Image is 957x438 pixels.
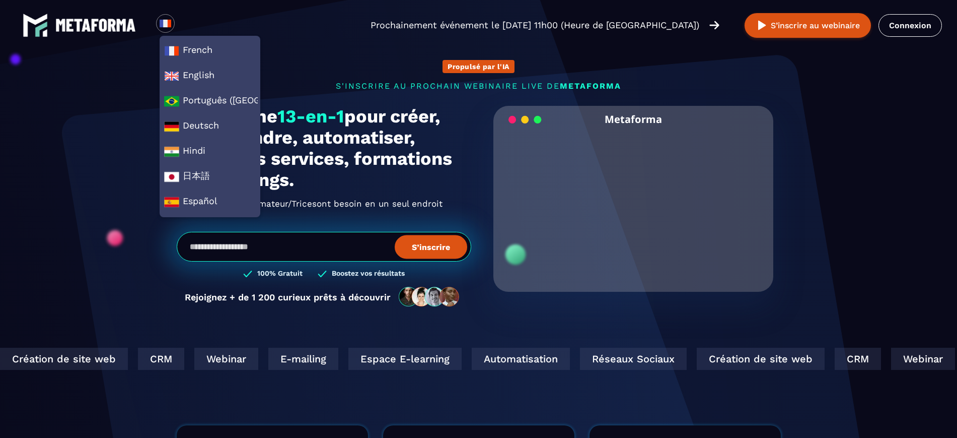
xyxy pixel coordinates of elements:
img: fr [164,43,179,58]
a: Connexion [878,14,942,37]
span: English [164,69,256,84]
div: Search for option [175,14,199,36]
span: 13-en-1 [277,106,344,127]
img: hi [164,144,179,159]
span: Formateur/Trices [245,196,317,212]
p: Prochainement événement le [DATE] 11h00 (Heure de [GEOGRAPHIC_DATA]) [371,18,699,32]
img: en [164,69,179,84]
div: Webinar [888,348,951,370]
h2: Tout ce dont les ont besoin en un seul endroit [177,196,471,212]
video: Your browser does not support the video tag. [501,133,766,265]
p: Rejoignez + de 1 200 curieux prêts à découvrir [185,292,391,302]
img: logo [55,19,136,32]
span: METAFORMA [560,81,621,91]
h3: Boostez vos résultats [332,269,405,279]
div: CRM [831,348,877,370]
img: a0 [164,94,179,109]
div: Automatisation [468,348,566,370]
img: checked [318,269,327,279]
div: Espace E-learning [345,348,458,370]
img: es [164,195,179,210]
img: loading [508,115,542,124]
h3: 100% Gratuit [257,269,303,279]
div: CRM [134,348,181,370]
span: French [164,43,256,58]
div: Webinar [191,348,255,370]
img: checked [243,269,252,279]
span: Hindi [164,144,256,159]
div: Réseaux Sociaux [576,348,683,370]
button: S’inscrire [395,235,467,259]
span: Español [164,195,256,210]
img: play [756,19,768,32]
img: arrow-right [709,20,719,31]
img: community-people [396,286,463,307]
div: Création de site web [693,348,821,370]
input: Search for option [183,19,191,31]
span: Português ([GEOGRAPHIC_DATA]) [164,94,256,109]
div: E-mailing [265,348,335,370]
span: Deutsch [164,119,256,134]
h2: Metaforma [605,106,662,133]
img: ja [164,169,179,184]
img: fr [159,17,172,30]
h1: Plateforme pour créer, gérer, vendre, automatiser, scaler vos services, formations et coachings. [177,106,471,191]
span: 日本語 [164,169,256,184]
p: Propulsé par l'IA [448,62,509,71]
img: de [164,119,179,134]
img: logo [23,13,48,38]
button: S’inscrire au webinaire [745,13,871,38]
p: s'inscrire au prochain webinaire live de [177,81,781,91]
